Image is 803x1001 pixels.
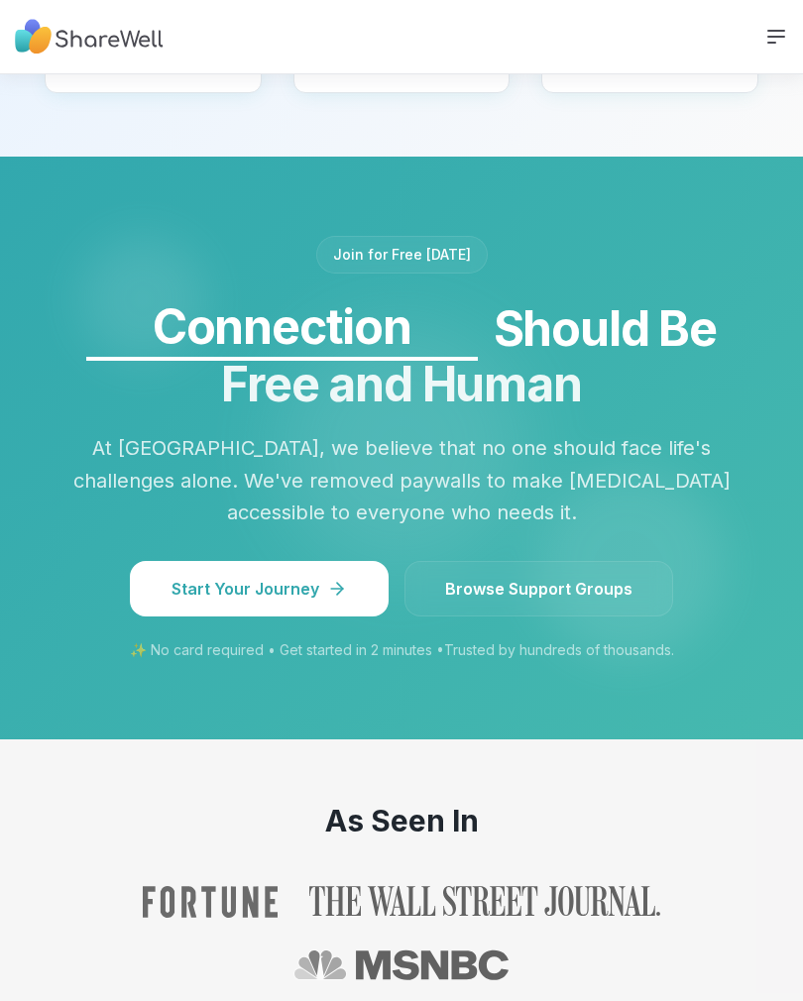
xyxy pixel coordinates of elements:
img: MSNBC logo [293,949,511,981]
a: Browse Support Groups [404,561,673,616]
p: At [GEOGRAPHIC_DATA], we believe that no one should face life's challenges alone. We've removed p... [68,432,735,529]
p: ✨ No card required • Get started in 2 minutes • Trusted by hundreds of thousands. [45,640,758,660]
span: Browse Support Groups [445,577,632,601]
div: Join for Free [DATE] [316,236,488,274]
span: Free and Human [221,355,581,413]
img: ShareWell Nav Logo [15,10,164,64]
span: Start Your Journey [172,577,347,601]
h2: As Seen In [37,803,766,838]
a: Read ShareWell coverage in Fortune [143,886,278,918]
button: Start Your Journey [130,561,389,616]
div: Connection [86,295,477,359]
span: Should Be [45,297,758,361]
img: The Wall Street Journal logo [309,886,661,918]
img: Fortune logo [143,886,278,918]
a: Read ShareWell coverage in The Wall Street Journal [309,886,661,918]
a: Read ShareWell coverage in MSNBC [293,949,511,981]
